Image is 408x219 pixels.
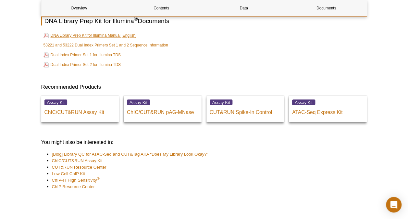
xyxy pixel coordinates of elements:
a: ChIP Resource Center [52,183,95,190]
a: [Blog] Library QC for ATAC-Seq and CUT&Tag AKA “Does My Library Look Okay?” [52,151,208,157]
sup: ® [97,176,100,180]
a: ChIC/CUT&RUN Assay Kit [52,157,103,164]
div: Open Intercom Messenger [386,197,402,213]
p: ATAC-Seq Express Kit [292,106,364,115]
h3: You might also be interested in: [41,138,367,146]
a: Assay Kit ChIC/CUT&RUN Assay Kit [41,96,119,122]
a: Assay Kit ATAC-Seq Express Kit [289,96,367,122]
a: DNA Library Prep Kit for Illumina Manual [English] [43,32,137,39]
p: ChIC/CUT&RUN Assay Kit [44,106,116,115]
a: 53221 and 53222 Dual Index Primers Set 1 and 2 Sequence Information [43,42,168,48]
span: Assay Kit [44,99,68,105]
a: Assay Kit ChIC/CUT&RUN pAG-MNase [124,96,202,122]
p: ChIC/CUT&RUN pAG-MNase [127,106,198,115]
a: Overview [42,0,117,16]
sup: ® [134,16,138,22]
a: CUT&RUN Resource Center [52,164,106,170]
a: Dual Index Primer Set 1 for Illumina TDS [43,51,121,59]
h2: DNA Library Prep Kit for Illumina Documents [41,17,367,25]
a: Dual Index Primer Set 2 for Illumina TDS [43,61,121,69]
a: Assay Kit CUT&RUN Spike-In Control [206,96,284,122]
p: CUT&RUN Spike-In Control [210,106,281,115]
span: Assay Kit [127,99,150,105]
span: Assay Kit [292,99,315,105]
h3: Recommended Products [41,83,367,91]
span: Assay Kit [210,99,233,105]
a: Contents [124,0,199,16]
a: ChIP-IT High Sensitivity® [52,177,100,183]
a: Documents [289,0,364,16]
a: Data [206,0,281,16]
a: Low Cell ChIP Kit [52,170,85,177]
